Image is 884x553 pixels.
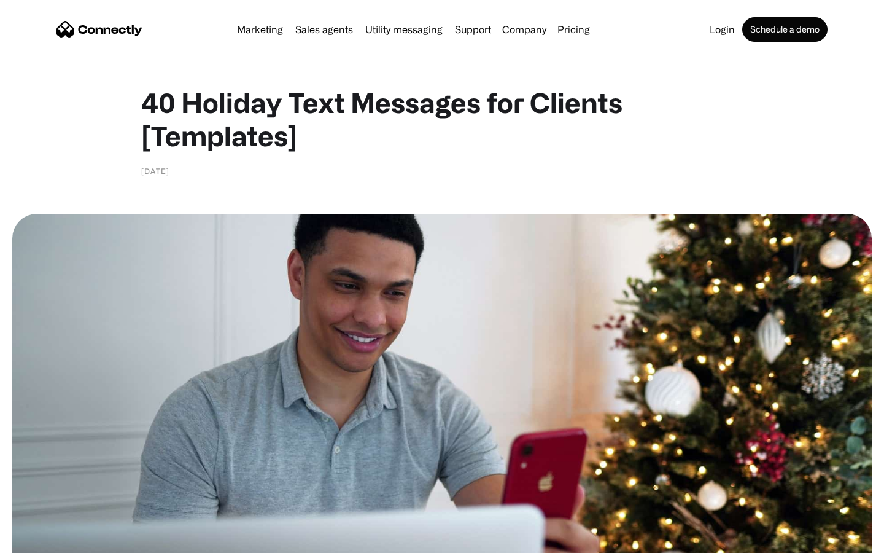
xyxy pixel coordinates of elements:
a: Pricing [552,25,595,34]
a: Schedule a demo [742,17,828,42]
h1: 40 Holiday Text Messages for Clients [Templates] [141,86,743,152]
a: Marketing [232,25,288,34]
a: Support [450,25,496,34]
a: Sales agents [290,25,358,34]
div: [DATE] [141,165,169,177]
ul: Language list [25,531,74,549]
aside: Language selected: English [12,531,74,549]
a: Login [705,25,740,34]
div: Company [502,21,546,38]
a: Utility messaging [360,25,448,34]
